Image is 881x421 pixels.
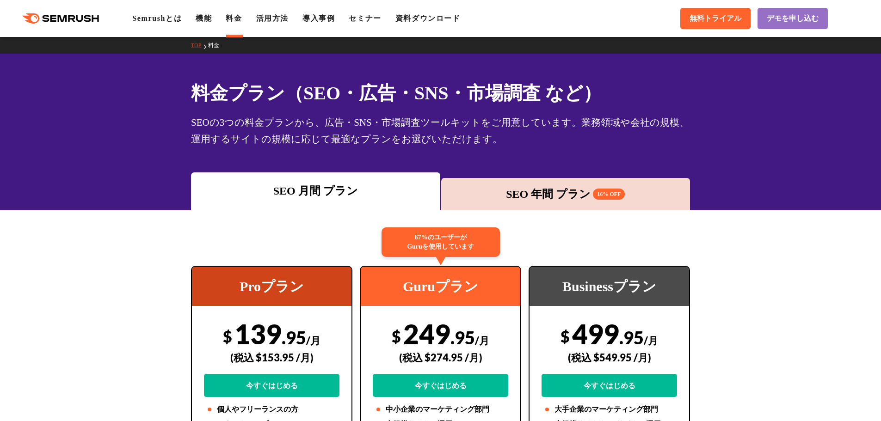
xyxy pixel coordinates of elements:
div: SEOの3つの料金プランから、広告・SNS・市場調査ツールキットをご用意しています。業務領域や会社の規模、運用するサイトの規模に応じて最適なプランをお選びいただけます。 [191,114,690,147]
div: Proプラン [192,267,351,306]
span: $ [561,327,570,346]
span: /月 [306,334,320,347]
span: /月 [475,334,489,347]
div: SEO 月間 プラン [196,183,436,199]
a: 今すぐはじめる [373,374,508,397]
div: (税込 $274.95 /月) [373,341,508,374]
a: 今すぐはじめる [204,374,339,397]
span: デモを申し込む [767,14,819,24]
span: 無料トライアル [690,14,741,24]
a: 無料トライアル [680,8,751,29]
span: .95 [282,327,306,348]
a: 導入事例 [302,14,335,22]
li: 大手企業のマーケティング部門 [542,404,677,415]
span: $ [223,327,232,346]
h1: 料金プラン（SEO・広告・SNS・市場調査 など） [191,79,690,107]
div: 67%のユーザーが Guruを使用しています [382,227,500,257]
a: 活用方法 [256,14,289,22]
div: 139 [204,317,339,397]
div: 249 [373,317,508,397]
div: (税込 $549.95 /月) [542,341,677,374]
a: TOP [191,42,208,49]
div: 499 [542,317,677,397]
span: $ [392,327,401,346]
div: Businessプラン [530,267,689,306]
span: .95 [450,327,475,348]
a: 今すぐはじめる [542,374,677,397]
div: SEO 年間 プラン [446,186,686,202]
span: .95 [619,327,644,348]
a: セミナー [349,14,381,22]
a: 機能 [196,14,212,22]
a: Semrushとは [132,14,182,22]
div: Guruプラン [361,267,520,306]
li: 個人やフリーランスの方 [204,404,339,415]
a: デモを申し込む [758,8,828,29]
li: 中小企業のマーケティング部門 [373,404,508,415]
a: 料金 [208,42,226,49]
span: /月 [644,334,658,347]
a: 料金 [226,14,242,22]
span: 16% OFF [593,189,625,200]
div: (税込 $153.95 /月) [204,341,339,374]
a: 資料ダウンロード [395,14,461,22]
